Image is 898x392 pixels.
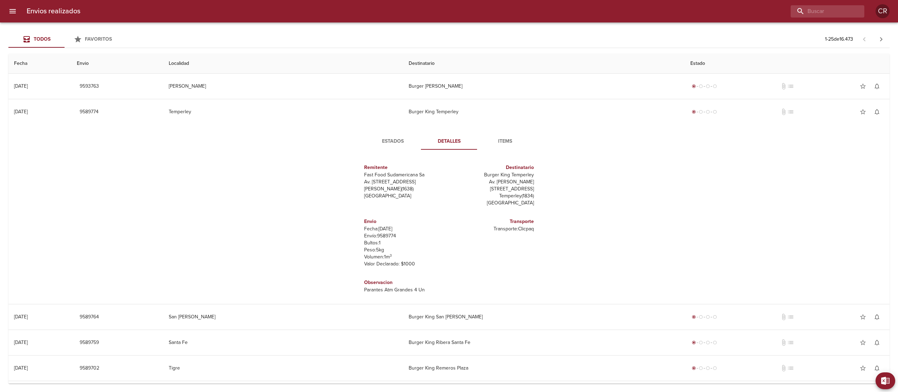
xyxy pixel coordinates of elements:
span: No tiene documentos adjuntos [780,83,787,90]
td: Burger King San [PERSON_NAME] [403,304,685,330]
p: Envío: 9589774 [364,232,446,239]
p: Burger King Temperley [452,171,534,178]
span: No tiene pedido asociado [787,313,794,320]
span: Detalles [425,137,473,146]
button: Activar notificaciones [870,310,884,324]
button: 9589774 [77,106,101,119]
span: No tiene pedido asociado [787,339,794,346]
span: radio_button_unchecked [706,315,710,319]
button: Activar notificaciones [870,336,884,350]
span: No tiene pedido asociado [787,83,794,90]
h6: Remitente [364,164,446,171]
span: radio_button_unchecked [713,366,717,370]
sup: 3 [390,253,392,258]
button: 9589764 [77,311,102,324]
span: Pagina siguiente [873,31,890,48]
span: 9589702 [80,364,99,373]
span: Pagina anterior [856,35,873,42]
span: 9589774 [80,108,99,116]
th: Estado [685,54,890,74]
td: Burger King Ribera Santa Fe [403,330,685,355]
span: star_border [859,83,866,90]
span: No tiene pedido asociado [787,108,794,115]
span: notifications_none [873,365,880,372]
td: [PERSON_NAME] [163,74,403,99]
span: notifications_none [873,108,880,115]
span: star_border [859,313,866,320]
div: Tabs detalle de guia [365,133,533,150]
div: [DATE] [14,109,28,115]
button: Activar notificaciones [870,79,884,93]
p: [GEOGRAPHIC_DATA] [364,192,446,200]
span: radio_button_unchecked [713,340,717,345]
th: Fecha [8,54,71,74]
span: radio_button_unchecked [699,340,703,345]
span: notifications_none [873,339,880,346]
div: Generado [690,339,718,346]
td: Tigre [163,356,403,381]
div: Generado [690,365,718,372]
span: No tiene pedido asociado [787,365,794,372]
h6: Envio [364,218,446,225]
button: Agregar a favoritos [856,105,870,119]
p: Fast Food Sudamericana Sa [364,171,446,178]
span: 9589764 [80,313,99,322]
div: Tabs Envios [8,31,121,48]
p: Temperley ( 1834 ) [452,192,534,200]
div: Generado [690,313,718,320]
div: Generado [690,83,718,90]
span: radio_button_unchecked [699,366,703,370]
button: Activar notificaciones [870,105,884,119]
p: Parantes Atm Grandes 4 Un [364,286,446,293]
span: Todos [34,36,51,42]
td: Burger [PERSON_NAME] [403,74,685,99]
h6: Observacion [364,279,446,286]
span: star_border [859,108,866,115]
button: Activar notificaciones [870,361,884,375]
p: Bultos: 1 [364,239,446,246]
span: radio_button_checked [692,110,696,114]
span: No tiene documentos adjuntos [780,313,787,320]
div: [DATE] [14,83,28,89]
span: star_border [859,365,866,372]
th: Envio [71,54,163,74]
span: notifications_none [873,313,880,320]
button: 9589759 [77,336,102,349]
button: Exportar Excel [876,372,895,389]
span: radio_button_unchecked [706,110,710,114]
div: [DATE] [14,314,28,320]
span: radio_button_unchecked [713,84,717,88]
span: radio_button_checked [692,366,696,370]
span: radio_button_unchecked [699,110,703,114]
button: Agregar a favoritos [856,361,870,375]
span: star_border [859,339,866,346]
button: Agregar a favoritos [856,79,870,93]
button: 9589702 [77,362,102,375]
button: menu [4,3,21,20]
button: 9593763 [77,80,102,93]
div: Abrir información de usuario [876,4,890,18]
span: radio_button_unchecked [699,315,703,319]
div: Generado [690,108,718,115]
span: radio_button_checked [692,340,696,345]
th: Localidad [163,54,403,74]
p: Transporte: Clicpaq [452,225,534,232]
h6: Destinatario [452,164,534,171]
span: radio_button_unchecked [706,84,710,88]
span: No tiene documentos adjuntos [780,108,787,115]
div: [DATE] [14,339,28,345]
p: 1 - 25 de 16.473 [825,36,853,43]
div: [DATE] [14,365,28,371]
p: Av. [PERSON_NAME][STREET_ADDRESS] [452,178,534,192]
span: Favoritos [85,36,112,42]
span: 9589759 [80,338,99,347]
td: Santa Fe [163,330,403,355]
button: Agregar a favoritos [856,336,870,350]
p: Peso: 5 kg [364,246,446,254]
span: radio_button_checked [692,315,696,319]
td: Burger King Remeros Plaza [403,356,685,381]
p: Fecha: [DATE] [364,225,446,232]
span: radio_button_checked [692,84,696,88]
span: No tiene documentos adjuntos [780,339,787,346]
p: Volumen: 1 m [364,254,446,261]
